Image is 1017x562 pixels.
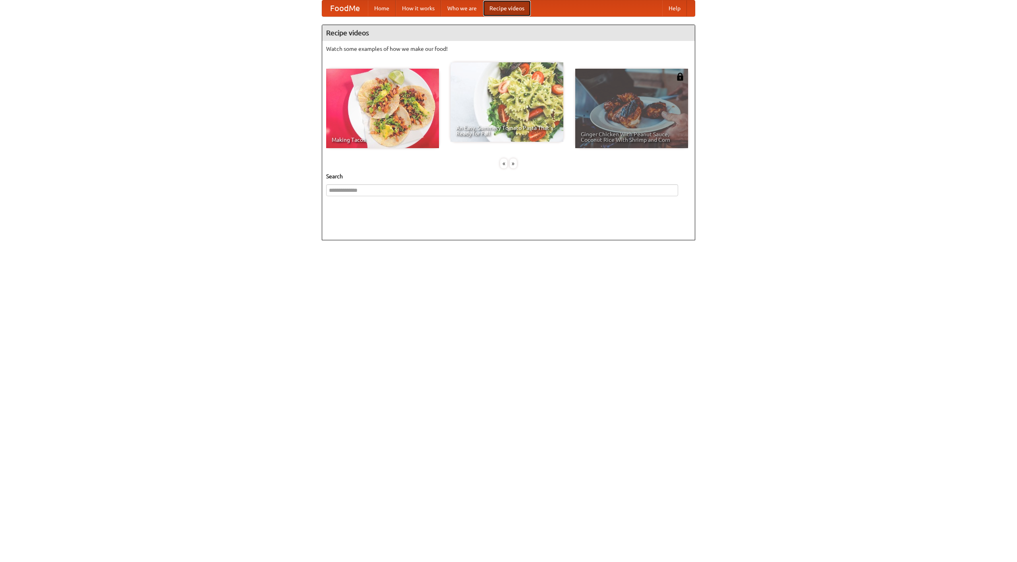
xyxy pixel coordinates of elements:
p: Watch some examples of how we make our food! [326,45,691,53]
span: Making Tacos [332,137,433,143]
div: « [500,158,507,168]
h5: Search [326,172,691,180]
a: Making Tacos [326,69,439,148]
a: Recipe videos [483,0,531,16]
a: Who we are [441,0,483,16]
a: Home [368,0,396,16]
div: » [510,158,517,168]
a: An Easy, Summery Tomato Pasta That's Ready for Fall [450,62,563,142]
span: An Easy, Summery Tomato Pasta That's Ready for Fall [456,125,558,136]
a: How it works [396,0,441,16]
h4: Recipe videos [322,25,695,41]
a: Help [662,0,687,16]
img: 483408.png [676,73,684,81]
a: FoodMe [322,0,368,16]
